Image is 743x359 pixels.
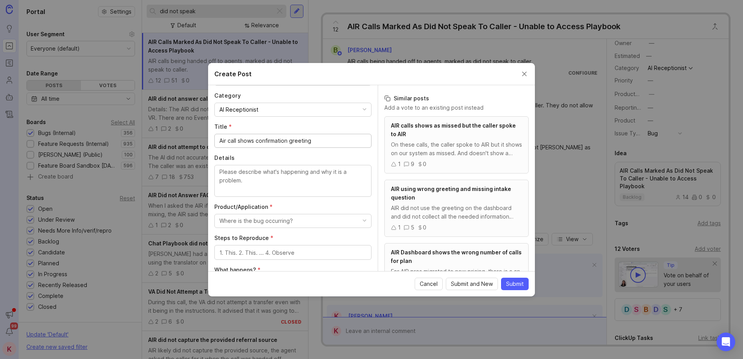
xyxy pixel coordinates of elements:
label: Category [214,92,371,100]
span: Submit [506,280,524,288]
span: What happens? (required) [214,266,261,273]
input: What's happening? [219,137,366,145]
div: 1 [398,223,401,232]
span: Title (required) [214,123,232,130]
p: Add a vote to an existing post instead [384,104,529,112]
h3: Similar posts [384,95,529,102]
span: Cancel [420,280,438,288]
div: Open Intercom Messenger [717,333,735,351]
div: AIR did not use the greeting on the dashboard and did not collect all the needed information befo... [391,204,522,221]
div: 0 [423,160,426,168]
div: 9 [411,160,414,168]
div: 0 [423,223,426,232]
span: Steps to Reproduce (required) [214,235,273,241]
span: Product/Application (required) [214,203,273,210]
a: AIR Dashboard shows the wrong number of calls for planFor AIR pros migrated to new pricing, there... [384,243,529,300]
span: AIR Dashboard shows the wrong number of calls for plan [391,249,522,264]
div: For AIR pros migrated to new pricing, there is a an error on their dashboard. It shows their old ... [391,267,522,284]
a: AIR using wrong greeting and missing intake questionAIR did not use the greeting on the dashboard... [384,180,529,237]
span: AIR calls shows as missed but the caller spoke to AIR [391,122,516,137]
span: AIR using wrong greeting and missing intake question [391,186,511,201]
div: 5 [411,223,414,232]
button: Cancel [415,278,443,290]
a: AIR calls shows as missed but the caller spoke to AIROn these calls, the caller spoke to AIR but ... [384,116,529,173]
span: Submit and New [451,280,493,288]
div: 1 [398,160,401,168]
button: Submit [501,278,529,290]
div: Where is the bug occurring? [219,217,293,225]
label: Details [214,154,371,162]
div: AI Receptionist [219,105,258,114]
button: Submit and New [446,278,498,290]
h2: Create Post [214,69,252,79]
div: On these calls, the caller spoke to AIR but it shows on our system as missed. And doesn't show a ... [391,140,522,158]
button: Close create post modal [520,70,529,78]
